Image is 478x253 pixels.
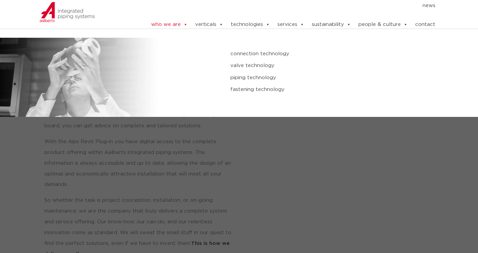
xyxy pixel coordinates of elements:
a: services [277,18,304,31]
nav: Menu [131,0,436,11]
a: valve technology [230,61,410,70]
a: news [423,0,435,11]
p: With the Aips Revit Plug-in you have digital access to the complete product offering within Aalbe... [44,136,231,190]
a: fastening technology [230,85,410,94]
a: contact [415,18,435,31]
a: verticals [195,18,223,31]
a: people & culture [358,18,408,31]
a: who we are [151,18,188,31]
a: sustainability [312,18,351,31]
a: connection technology [230,50,410,58]
a: technologies [231,18,270,31]
a: piping technology [230,73,410,82]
